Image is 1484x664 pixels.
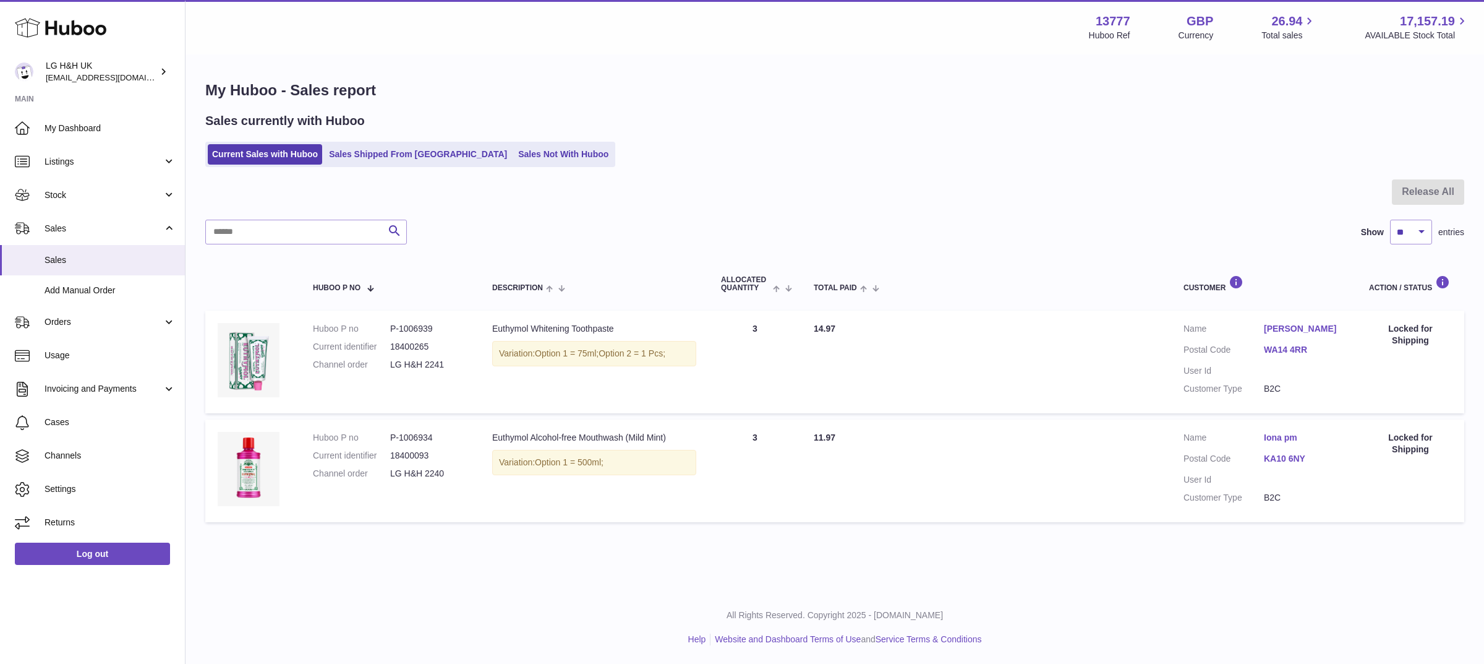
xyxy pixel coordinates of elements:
[313,468,390,480] dt: Channel order
[1187,13,1213,30] strong: GBP
[1089,30,1130,41] div: Huboo Ref
[45,316,163,328] span: Orders
[1369,275,1452,292] div: Action / Status
[45,285,176,296] span: Add Manual Order
[218,432,279,506] img: Euthymol_Alcohol_Free_Mild_Mint_Mouthwash_500ml.webp
[45,517,176,528] span: Returns
[15,543,170,565] a: Log out
[814,284,857,292] span: Total paid
[45,123,176,134] span: My Dashboard
[1264,432,1344,444] a: Iona pm
[313,341,390,353] dt: Current identifier
[814,433,835,442] span: 11.97
[1183,323,1264,338] dt: Name
[390,359,467,371] dd: LG H&H 2241
[1264,453,1344,465] a: KA10 6NY
[46,72,182,82] span: [EMAIL_ADDRESS][DOMAIN_NAME]
[195,610,1474,621] p: All Rights Reserved. Copyright 2025 - [DOMAIN_NAME]
[313,323,390,335] dt: Huboo P no
[688,634,706,644] a: Help
[1261,30,1316,41] span: Total sales
[205,80,1464,100] h1: My Huboo - Sales report
[709,420,801,522] td: 3
[218,323,279,397] img: whitening-toothpaste.webp
[313,284,360,292] span: Huboo P no
[1369,432,1452,455] div: Locked for Shipping
[205,113,365,129] h2: Sales currently with Huboo
[1365,30,1469,41] span: AVAILABLE Stock Total
[45,156,163,168] span: Listings
[390,450,467,462] dd: 18400093
[313,359,390,371] dt: Channel order
[1179,30,1214,41] div: Currency
[1096,13,1130,30] strong: 13777
[492,284,543,292] span: Description
[45,223,163,235] span: Sales
[1183,453,1264,468] dt: Postal Code
[1183,492,1264,504] dt: Customer Type
[45,189,163,201] span: Stock
[45,416,176,428] span: Cases
[535,457,603,467] span: Option 1 = 500ml;
[1400,13,1455,30] span: 17,157.19
[710,634,981,645] li: and
[1183,432,1264,447] dt: Name
[814,324,835,334] span: 14.97
[313,450,390,462] dt: Current identifier
[715,634,861,644] a: Website and Dashboard Terms of Use
[709,311,801,413] td: 3
[45,350,176,361] span: Usage
[1264,383,1344,395] dd: B2C
[46,60,157,84] div: LG H&H UK
[1183,344,1264,359] dt: Postal Code
[313,432,390,444] dt: Huboo P no
[1183,365,1264,377] dt: User Id
[1183,474,1264,486] dt: User Id
[325,144,511,165] a: Sales Shipped From [GEOGRAPHIC_DATA]
[535,348,599,358] span: Option 1 = 75ml;
[45,383,163,395] span: Invoicing and Payments
[390,468,467,480] dd: LG H&H 2240
[1438,226,1464,238] span: entries
[514,144,613,165] a: Sales Not With Huboo
[208,144,322,165] a: Current Sales with Huboo
[1361,226,1384,238] label: Show
[45,254,176,266] span: Sales
[15,63,33,81] img: veechen@lghnh.co.uk
[492,341,696,366] div: Variation:
[1271,13,1302,30] span: 26.94
[1183,275,1344,292] div: Customer
[1369,323,1452,347] div: Locked for Shipping
[390,341,467,353] dd: 18400265
[492,450,696,475] div: Variation:
[1365,13,1469,41] a: 17,157.19 AVAILABLE Stock Total
[1183,383,1264,395] dt: Customer Type
[876,634,982,644] a: Service Terms & Conditions
[390,432,467,444] dd: P-1006934
[390,323,467,335] dd: P-1006939
[1264,344,1344,356] a: WA14 4RR
[45,450,176,462] span: Channels
[492,323,696,335] div: Euthymol Whitening Toothpaste
[1264,492,1344,504] dd: B2C
[599,348,665,358] span: Option 2 = 1 Pcs;
[1264,323,1344,335] a: [PERSON_NAME]
[1261,13,1316,41] a: 26.94 Total sales
[721,276,770,292] span: ALLOCATED Quantity
[45,483,176,495] span: Settings
[492,432,696,444] div: Euthymol Alcohol-free Mouthwash (Mild Mint)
